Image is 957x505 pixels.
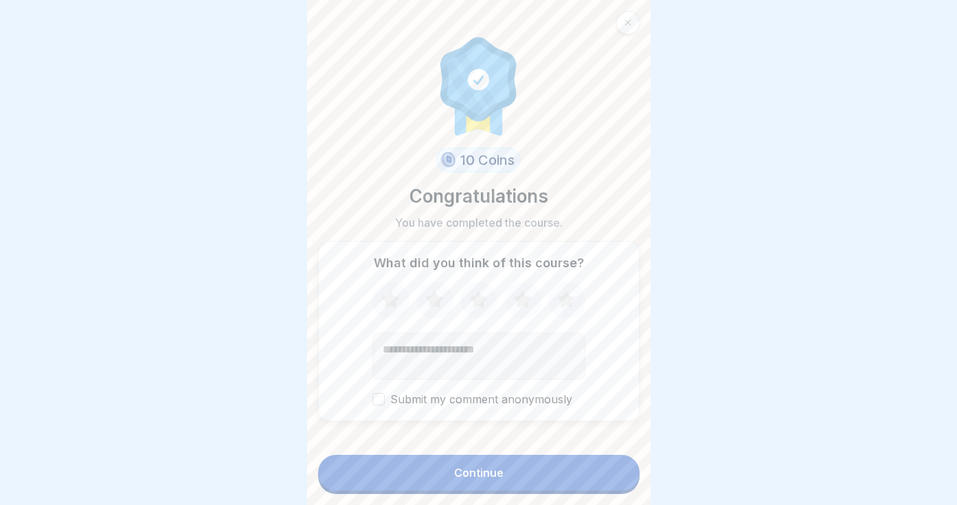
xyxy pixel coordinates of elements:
p: You have completed the course. [395,215,563,230]
textarea: Add comment (optional) [372,333,585,379]
div: Continue [454,467,504,479]
img: coin.svg [438,150,458,170]
p: Congratulations [409,183,548,210]
button: Submit my comment anonymously [372,393,385,405]
button: Continue [318,455,640,491]
div: 10 Coins [436,148,521,172]
label: Submit my comment anonymously [372,393,585,406]
p: What did you think of this course? [374,256,584,271]
img: completion.svg [433,34,525,137]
